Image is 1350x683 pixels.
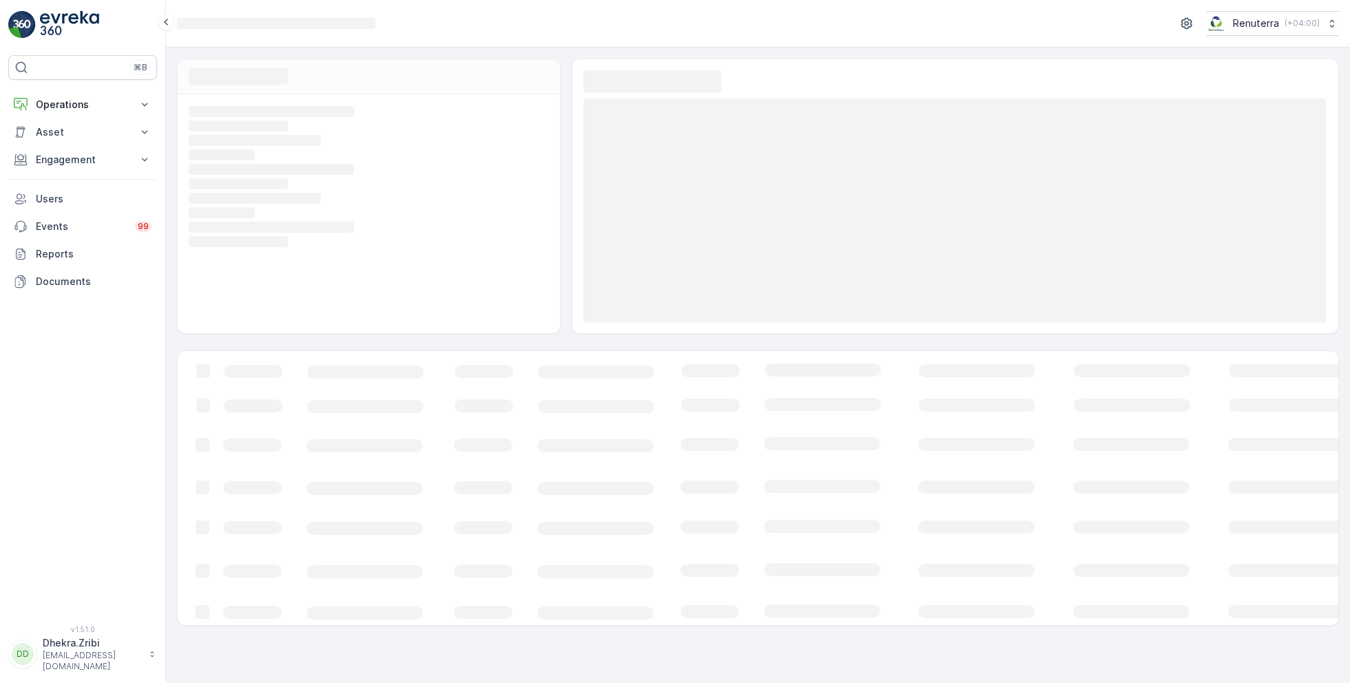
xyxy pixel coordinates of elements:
[8,118,157,146] button: Asset
[1206,11,1339,36] button: Renuterra(+04:00)
[36,98,129,112] p: Operations
[8,625,157,633] span: v 1.51.0
[8,91,157,118] button: Operations
[36,192,152,206] p: Users
[36,153,129,167] p: Engagement
[8,636,157,672] button: DDDhekra.Zribi[EMAIL_ADDRESS][DOMAIN_NAME]
[8,185,157,213] a: Users
[36,275,152,288] p: Documents
[1233,17,1279,30] p: Renuterra
[36,125,129,139] p: Asset
[43,636,142,650] p: Dhekra.Zribi
[43,650,142,672] p: [EMAIL_ADDRESS][DOMAIN_NAME]
[36,247,152,261] p: Reports
[138,221,149,232] p: 99
[1206,16,1227,31] img: Screenshot_2024-07-26_at_13.33.01.png
[8,146,157,174] button: Engagement
[12,643,34,665] div: DD
[1285,18,1320,29] p: ( +04:00 )
[36,220,127,233] p: Events
[8,268,157,295] a: Documents
[8,213,157,240] a: Events99
[8,240,157,268] a: Reports
[8,11,36,39] img: logo
[40,11,99,39] img: logo_light-DOdMpM7g.png
[134,62,147,73] p: ⌘B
